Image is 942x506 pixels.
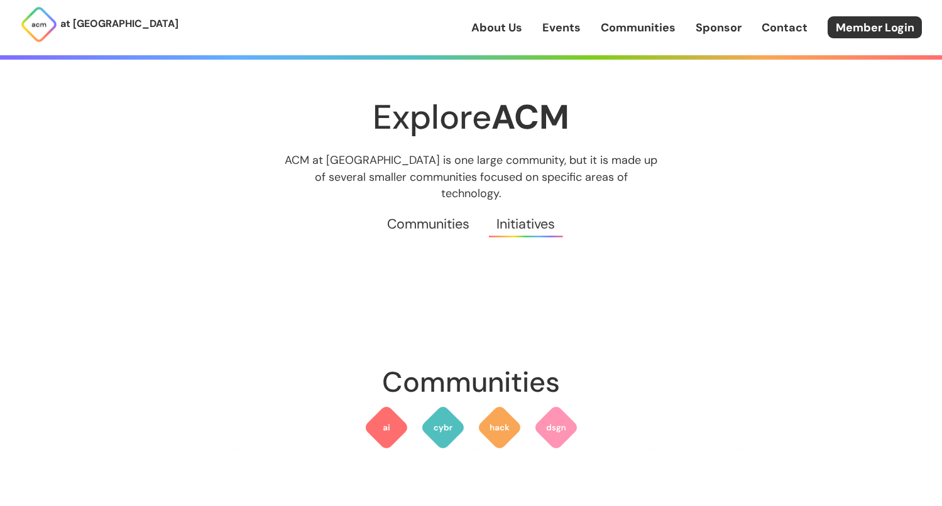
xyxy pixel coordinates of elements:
p: at [GEOGRAPHIC_DATA] [60,16,178,32]
a: Events [542,19,581,36]
a: Initiatives [483,202,569,247]
a: Sponsor [696,19,742,36]
img: ACM Logo [20,6,58,43]
img: ACM Cyber [420,405,466,450]
img: ACM Hack [477,405,522,450]
h1: Explore [170,99,773,136]
a: at [GEOGRAPHIC_DATA] [20,6,178,43]
a: Member Login [828,16,922,38]
img: ACM Design [534,405,579,450]
a: Contact [762,19,808,36]
img: ACM AI [364,405,409,450]
a: About Us [471,19,522,36]
a: Communities [373,202,483,247]
strong: ACM [491,95,569,139]
h2: Communities [170,360,773,405]
p: ACM at [GEOGRAPHIC_DATA] is one large community, but it is made up of several smaller communities... [273,152,669,201]
a: Communities [601,19,676,36]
